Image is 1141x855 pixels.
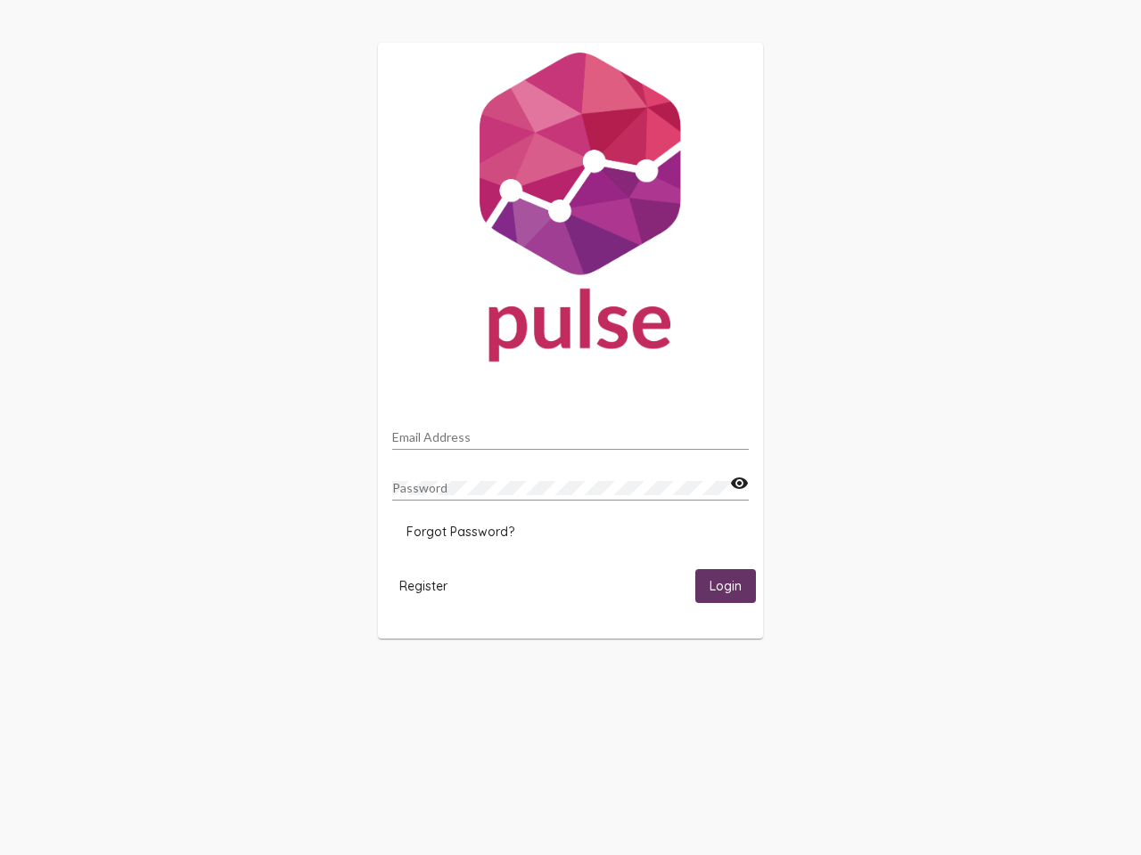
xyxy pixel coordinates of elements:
[695,569,756,602] button: Login
[378,43,763,379] img: Pulse For Good Logo
[385,569,462,602] button: Register
[730,473,749,494] mat-icon: visibility
[399,578,447,594] span: Register
[392,516,529,548] button: Forgot Password?
[710,579,742,595] span: Login
[406,524,514,540] span: Forgot Password?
